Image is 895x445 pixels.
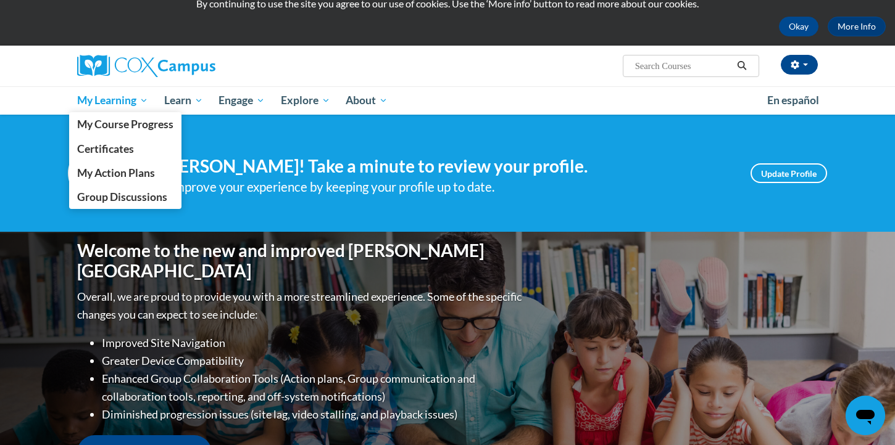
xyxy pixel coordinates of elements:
a: My Action Plans [69,161,181,185]
li: Diminished progression issues (site lag, video stalling, and playback issues) [102,406,525,423]
span: Learn [164,93,203,108]
a: Cox Campus [77,55,312,77]
a: Engage [210,86,273,115]
span: Group Discussions [77,190,167,203]
li: Enhanced Group Collaboration Tools (Action plans, Group communication and collaboration tools, re... [102,370,525,406]
img: Profile Image [68,145,123,201]
li: Greater Device Compatibility [102,352,525,370]
a: Learn [156,86,211,115]
span: My Course Progress [77,118,173,131]
a: Update Profile [751,163,827,183]
a: More Info [828,17,886,36]
a: Group Discussions [69,185,181,209]
span: My Learning [77,93,148,108]
span: My Action Plans [77,166,155,179]
a: En español [759,88,827,113]
a: About [338,86,396,115]
span: En español [767,94,819,107]
h4: Hi [PERSON_NAME]! Take a minute to review your profile. [142,156,732,177]
span: Explore [281,93,330,108]
img: Cox Campus [77,55,215,77]
button: Okay [779,17,818,36]
button: Search [733,59,751,73]
a: My Course Progress [69,112,181,136]
p: Overall, we are proud to provide you with a more streamlined experience. Some of the specific cha... [77,288,525,324]
div: Main menu [59,86,836,115]
li: Improved Site Navigation [102,334,525,352]
span: Engage [219,93,265,108]
input: Search Courses [634,59,733,73]
a: Explore [273,86,338,115]
a: My Learning [69,86,156,115]
h1: Welcome to the new and improved [PERSON_NAME][GEOGRAPHIC_DATA] [77,240,525,282]
span: Certificates [77,142,134,155]
span: About [346,93,388,108]
button: Account Settings [781,55,818,75]
a: Certificates [69,137,181,161]
iframe: Button to launch messaging window [846,396,885,435]
div: Help improve your experience by keeping your profile up to date. [142,177,732,197]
